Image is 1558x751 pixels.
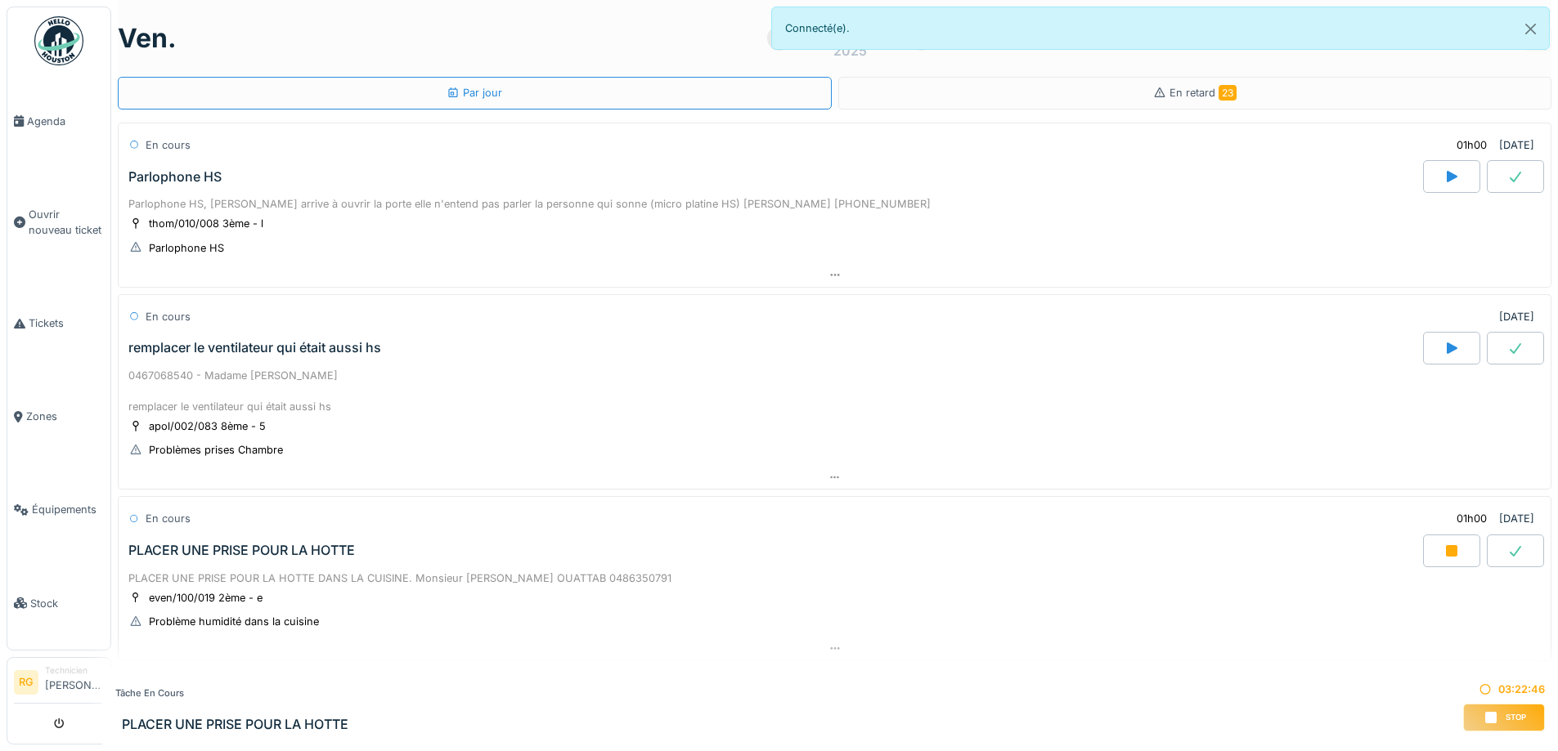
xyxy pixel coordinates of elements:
[833,41,867,60] div: 2025
[14,664,104,704] a: RG Technicien[PERSON_NAME]
[29,207,104,238] span: Ouvrir nouveau ticket
[128,570,1541,586] div: PLACER UNE PRISE POUR LA HOTTE DANS LA CUISINE. Monsieur [PERSON_NAME] OUATTAB 0486350791
[1219,85,1237,101] span: 23
[149,590,263,606] div: even/100/019 2ème - e
[128,196,1541,212] div: Parlophone HS, [PERSON_NAME] arrive à ouvrir la porte elle n'entend pas parler la personne qui so...
[1506,712,1526,723] span: Stop
[34,16,83,65] img: Badge_color-CXgf-gQk.svg
[7,557,110,650] a: Stock
[1457,137,1487,153] div: 01h00
[149,216,263,231] div: thom/010/008 3ème - l
[45,664,104,700] li: [PERSON_NAME]
[115,686,348,700] div: Tâche en cours
[30,596,104,611] span: Stock
[7,74,110,168] a: Agenda
[7,277,110,370] a: Tickets
[149,442,283,458] div: Problèmes prises Chambre
[27,114,104,129] span: Agenda
[146,511,191,526] div: En cours
[122,717,348,732] h3: PLACER UNE PRISE POUR LA HOTTE
[32,502,104,517] span: Équipements
[771,7,1551,50] div: Connecté(e).
[149,240,224,256] div: Parlophone HS
[447,85,502,101] div: Par jour
[128,169,222,185] div: Parlophone HS
[149,614,319,629] div: Problème humidité dans la cuisine
[1457,511,1487,526] div: 01h00
[45,664,104,677] div: Technicien
[128,368,1541,415] div: 0467068540 - Madame [PERSON_NAME] remplacer le ventilateur qui était aussi hs
[128,543,355,558] div: PLACER UNE PRISE POUR LA HOTTE
[128,340,381,355] div: remplacer le ventilateur qui était aussi hs
[1499,137,1534,153] div: [DATE]
[1170,87,1237,99] span: En retard
[118,23,177,54] h1: ven.
[26,409,104,424] span: Zones
[14,670,38,695] li: RG
[7,370,110,463] a: Zones
[1512,7,1549,51] button: Close
[146,309,191,324] div: En cours
[1499,511,1534,526] div: [DATE]
[149,418,266,434] div: apol/002/083 8ème - 5
[146,137,191,153] div: En cours
[7,168,110,276] a: Ouvrir nouveau ticket
[1463,682,1545,697] div: 03:22:46
[7,463,110,557] a: Équipements
[29,315,104,331] span: Tickets
[1499,309,1534,324] div: [DATE]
